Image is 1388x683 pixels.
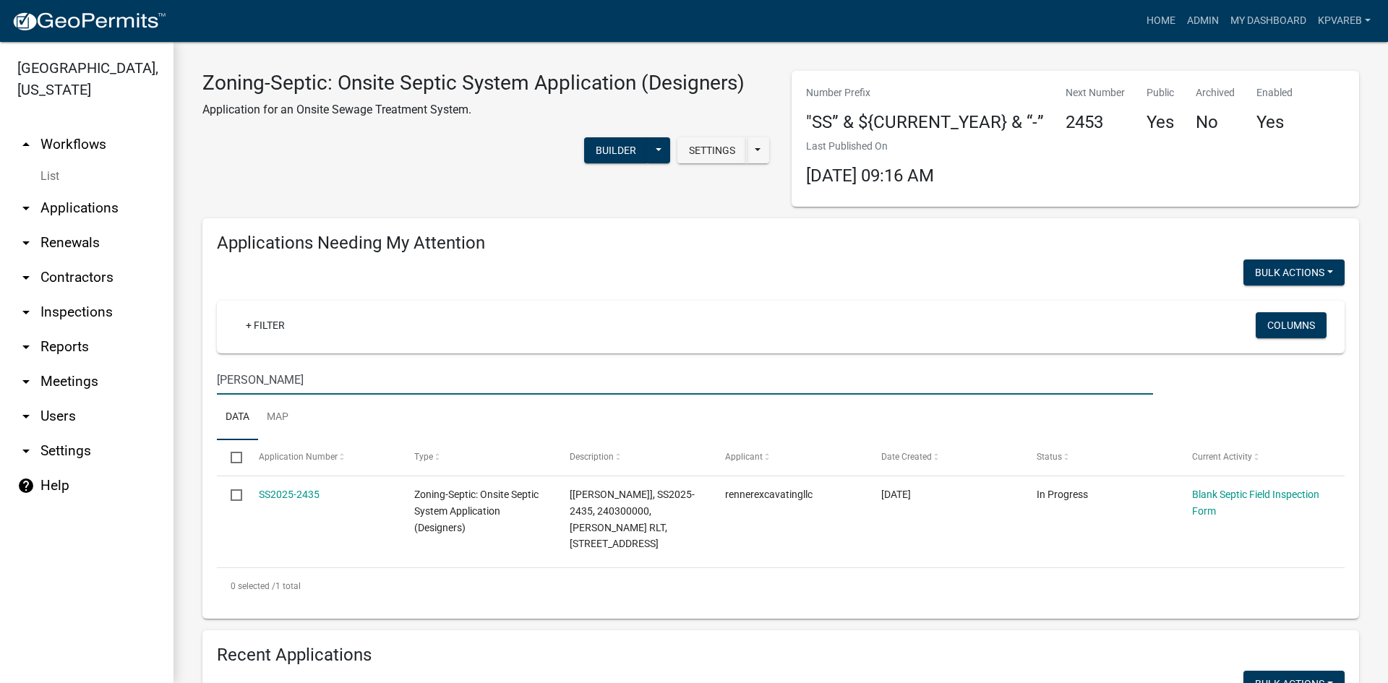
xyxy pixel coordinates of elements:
[202,101,745,119] p: Application for an Onsite Sewage Treatment System.
[806,112,1044,133] h4: "SS” & ${CURRENT_YEAR} & “-”
[1037,489,1088,500] span: In Progress
[17,477,35,494] i: help
[217,440,244,475] datatable-header-cell: Select
[1023,440,1178,475] datatable-header-cell: Status
[1178,440,1334,475] datatable-header-cell: Current Activity
[414,452,433,462] span: Type
[1037,452,1062,462] span: Status
[259,489,320,500] a: SS2025-2435
[1243,259,1345,285] button: Bulk Actions
[217,233,1345,254] h4: Applications Needing My Attention
[556,440,711,475] datatable-header-cell: Description
[725,452,763,462] span: Applicant
[1147,112,1174,133] h4: Yes
[584,137,648,163] button: Builder
[806,139,934,154] p: Last Published On
[17,408,35,425] i: arrow_drop_down
[806,166,934,186] span: [DATE] 09:16 AM
[17,269,35,286] i: arrow_drop_down
[1196,112,1235,133] h4: No
[711,440,867,475] datatable-header-cell: Applicant
[217,645,1345,666] h4: Recent Applications
[1192,489,1319,517] a: Blank Septic Field Inspection Form
[234,312,296,338] a: + Filter
[231,581,275,591] span: 0 selected /
[1147,85,1174,100] p: Public
[17,304,35,321] i: arrow_drop_down
[17,442,35,460] i: arrow_drop_down
[1141,7,1181,35] a: Home
[1181,7,1225,35] a: Admin
[1256,85,1293,100] p: Enabled
[217,395,258,441] a: Data
[1066,112,1125,133] h4: 2453
[17,234,35,252] i: arrow_drop_down
[259,452,338,462] span: Application Number
[1225,7,1312,35] a: My Dashboard
[414,489,539,533] span: Zoning-Septic: Onsite Septic System Application (Designers)
[806,85,1044,100] p: Number Prefix
[570,452,614,462] span: Description
[17,338,35,356] i: arrow_drop_down
[244,440,400,475] datatable-header-cell: Application Number
[1312,7,1376,35] a: kpvareb
[1066,85,1125,100] p: Next Number
[1256,112,1293,133] h4: Yes
[17,136,35,153] i: arrow_drop_up
[258,395,297,441] a: Map
[725,489,813,500] span: rennerexcavatingllc
[881,452,932,462] span: Date Created
[217,365,1153,395] input: Search for applications
[1256,312,1327,338] button: Columns
[867,440,1022,475] datatable-header-cell: Date Created
[570,489,695,549] span: [Jeff Rusness], SS2025-2435, 240300000, CHRISTOPHER L KROGSGAARD RLT, 28341 S BUFFALO LAKE RD
[202,71,745,95] h3: Zoning-Septic: Onsite Septic System Application (Designers)
[881,489,911,500] span: 07/28/2025
[17,199,35,217] i: arrow_drop_down
[1196,85,1235,100] p: Archived
[1192,452,1252,462] span: Current Activity
[677,137,747,163] button: Settings
[17,373,35,390] i: arrow_drop_down
[217,568,1345,604] div: 1 total
[400,440,556,475] datatable-header-cell: Type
